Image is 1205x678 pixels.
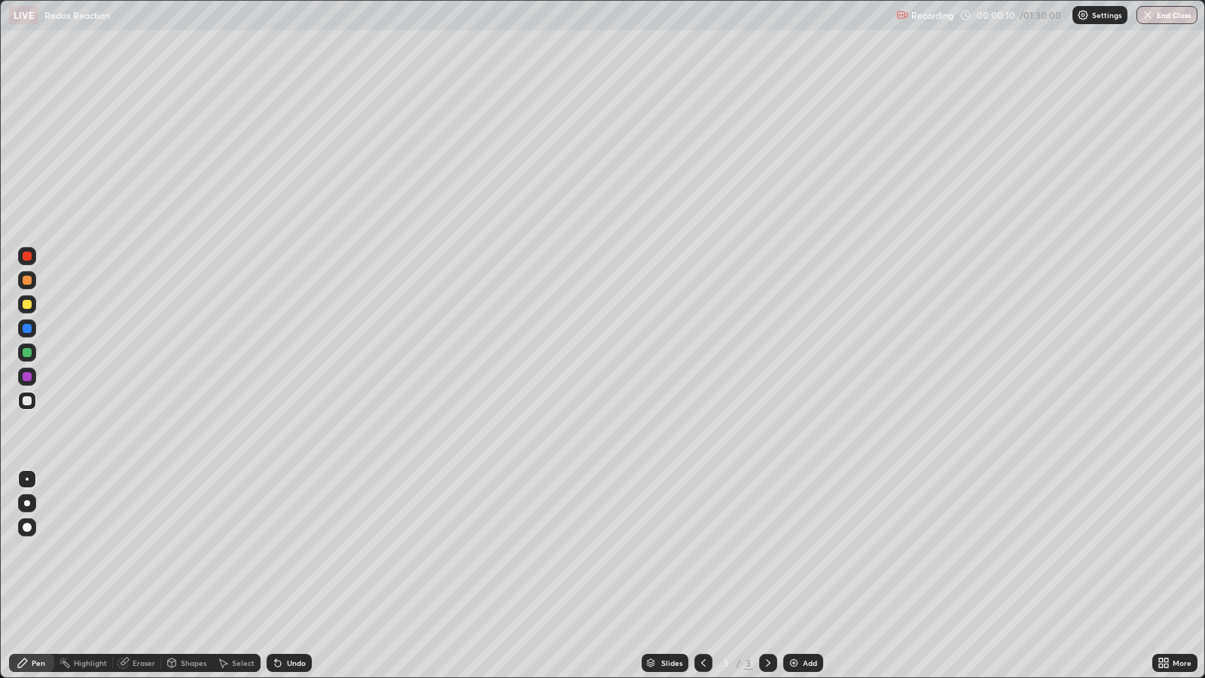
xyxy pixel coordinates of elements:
img: end-class-cross [1142,9,1154,21]
img: add-slide-button [788,657,800,669]
div: Pen [32,659,45,667]
div: / [737,658,741,667]
div: Eraser [133,659,155,667]
img: class-settings-icons [1077,9,1089,21]
img: recording.375f2c34.svg [896,9,908,21]
div: Add [803,659,817,667]
button: End Class [1136,6,1197,24]
p: Redox Reaction [44,9,110,21]
div: Slides [661,659,682,667]
div: Highlight [74,659,107,667]
div: More [1173,659,1191,667]
p: LIVE [14,9,34,21]
div: Undo [287,659,306,667]
div: Shapes [181,659,206,667]
p: Recording [911,10,953,21]
p: Settings [1092,11,1121,19]
div: 3 [744,656,753,670]
div: Select [232,659,255,667]
div: 3 [718,658,734,667]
